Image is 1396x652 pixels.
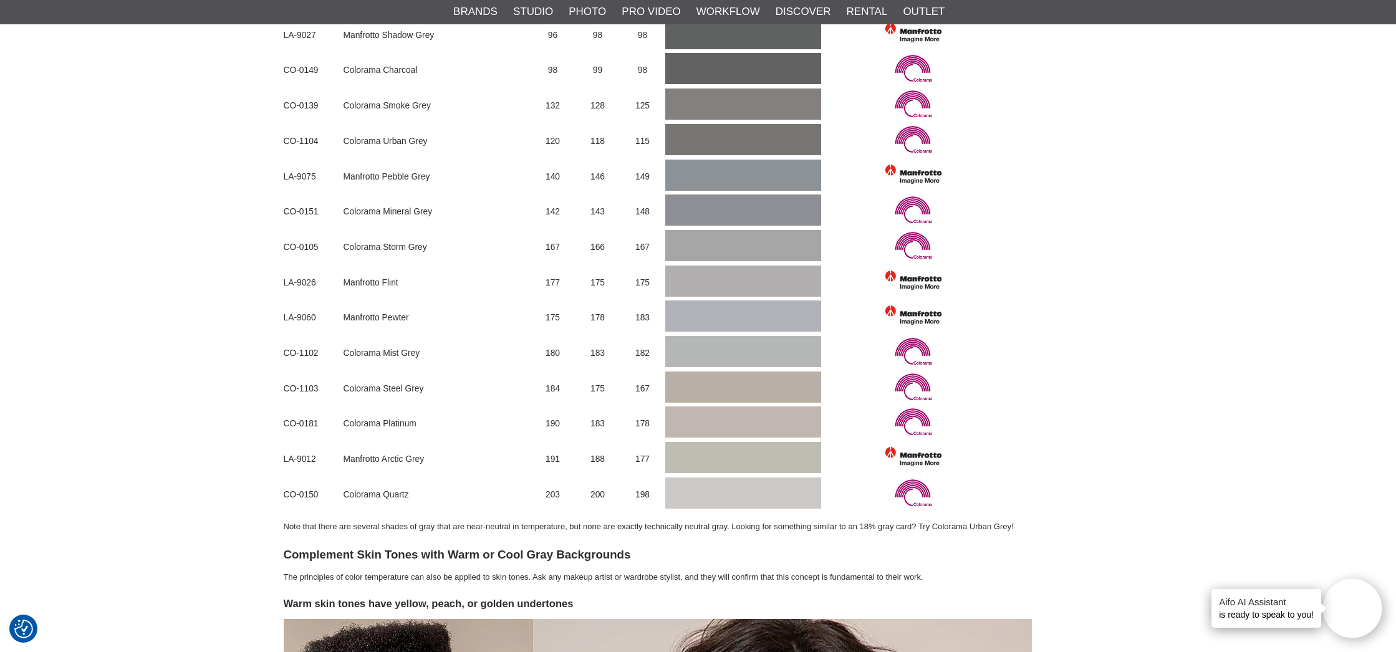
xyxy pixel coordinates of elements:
[14,618,33,640] button: Consent Preferences
[882,230,945,261] img: Colorama
[575,194,620,230] td: 143
[882,53,945,84] img: Colorama
[344,194,531,230] td: Colorama Mineral Grey
[620,230,665,266] td: 167
[284,124,344,160] td: CO-1104
[882,160,945,191] img: Manfrotto
[882,477,945,509] img: Colorama
[1211,589,1321,628] div: is ready to speak to you!
[531,477,575,513] td: 203
[344,336,531,372] td: Colorama Mist Grey
[575,53,620,89] td: 99
[14,620,33,638] img: Revisit consent button
[344,477,531,513] td: Colorama Quartz
[531,89,575,124] td: 132
[620,336,665,372] td: 182
[620,406,665,442] td: 178
[284,336,344,372] td: CO-1102
[569,4,606,20] a: Photo
[344,372,531,407] td: Colorama Steel Grey
[453,4,498,20] a: Brands
[665,53,821,84] img: Charcoal
[776,4,831,20] a: Discover
[665,442,821,473] img: Arctic Grey
[882,89,945,120] img: Colorama
[284,571,1032,584] p: The principles of color temperature can also be applied to skin tones. Ask any makeup artist or w...
[284,547,1032,563] h3: Complement Skin Tones with Warm or Cool Gray Backgrounds
[620,442,665,477] td: 177
[620,194,665,230] td: 148
[665,18,821,49] img: Manfrotto Shadow Grey
[882,406,945,438] img: Colorama
[575,406,620,442] td: 183
[622,4,680,20] a: Pro Video
[344,89,531,124] td: Colorama Smoke Grey
[665,266,821,297] img: Flint
[284,300,344,336] td: LA-9060
[575,230,620,266] td: 166
[882,336,945,367] img: Colorama
[620,477,665,513] td: 198
[620,372,665,407] td: 167
[665,194,821,226] img: Mineral Grey
[531,300,575,336] td: 175
[344,124,531,160] td: Colorama Urban Grey
[284,406,344,442] td: CO-0181
[620,160,665,195] td: 149
[284,597,1032,611] h4: Warm skin tones have yellow, peach, or golden undertones
[575,336,620,372] td: 183
[665,230,821,261] img: Storm Grey
[531,442,575,477] td: 191
[284,89,344,124] td: CO-0139
[882,266,945,297] img: Manfrotto
[531,194,575,230] td: 142
[284,194,344,230] td: CO-0151
[531,53,575,89] td: 98
[665,477,821,509] img: Quartz
[284,372,344,407] td: CO-1103
[620,300,665,336] td: 183
[882,372,945,403] img: Colorama
[344,406,531,442] td: Colorama Platinum
[513,4,553,20] a: Studio
[575,266,620,301] td: 175
[620,266,665,301] td: 175
[531,160,575,195] td: 140
[575,442,620,477] td: 188
[575,477,620,513] td: 200
[665,336,821,367] img: Mist Grey
[882,124,945,155] img: Colorama
[665,124,821,155] img: Urban Grey
[531,406,575,442] td: 190
[284,266,344,301] td: LA-9026
[531,124,575,160] td: 120
[665,160,821,191] img: Pebble Grey
[531,372,575,407] td: 184
[882,300,945,332] img: Manfrotto
[344,266,531,301] td: Manfrotto Flint
[344,53,531,89] td: Colorama Charcoal
[575,160,620,195] td: 146
[903,4,945,20] a: Outlet
[665,372,821,403] img: Steel Grey
[344,160,531,195] td: Manfrotto Pebble Grey
[284,53,344,89] td: CO-0149
[665,300,821,332] img: Pewter
[344,300,531,336] td: Manfrotto Pewter
[620,18,665,54] td: 98
[344,18,531,54] td: Manfrotto Shadow Grey
[284,160,344,195] td: LA-9075
[531,18,575,54] td: 96
[284,442,344,477] td: LA-9012
[284,230,344,266] td: CO-0105
[696,4,760,20] a: Workflow
[531,336,575,372] td: 180
[620,124,665,160] td: 115
[284,18,344,54] td: LA-9027
[575,372,620,407] td: 175
[575,18,620,54] td: 98
[847,4,888,20] a: Rental
[665,406,821,438] img: Platinum
[344,442,531,477] td: Manfrotto Arctic Grey
[882,442,945,473] img: Manfrotto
